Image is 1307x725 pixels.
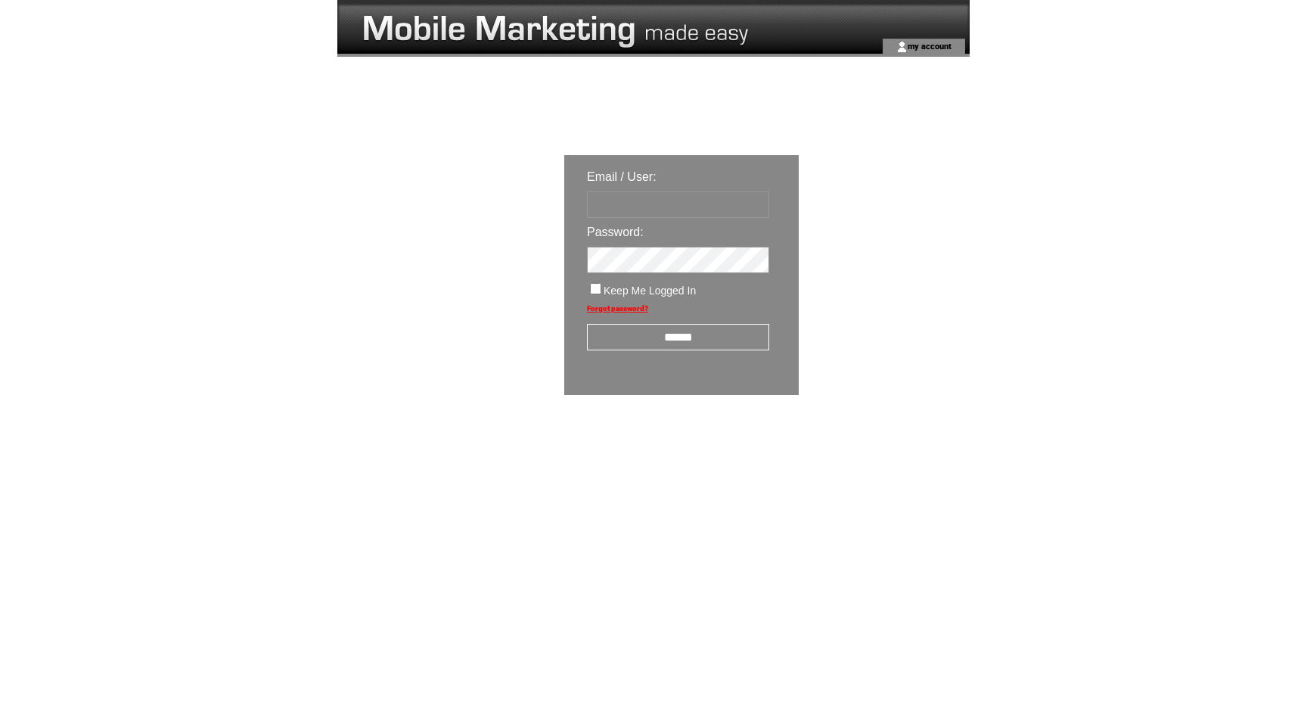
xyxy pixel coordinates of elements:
[908,41,952,51] a: my account
[587,304,648,313] a: Forgot password?
[604,285,696,297] span: Keep Me Logged In
[587,170,657,183] span: Email / User:
[587,226,644,238] span: Password:
[896,41,908,53] img: account_icon.gif
[843,433,918,452] img: transparent.png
